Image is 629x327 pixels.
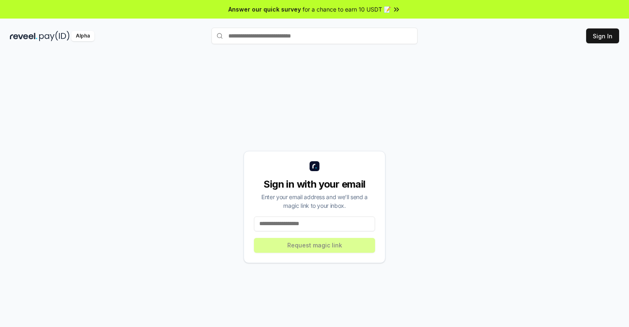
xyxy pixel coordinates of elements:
[39,31,70,41] img: pay_id
[10,31,38,41] img: reveel_dark
[254,193,375,210] div: Enter your email address and we’ll send a magic link to your inbox.
[254,178,375,191] div: Sign in with your email
[586,28,619,43] button: Sign In
[310,161,319,171] img: logo_small
[303,5,391,14] span: for a chance to earn 10 USDT 📝
[228,5,301,14] span: Answer our quick survey
[71,31,94,41] div: Alpha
